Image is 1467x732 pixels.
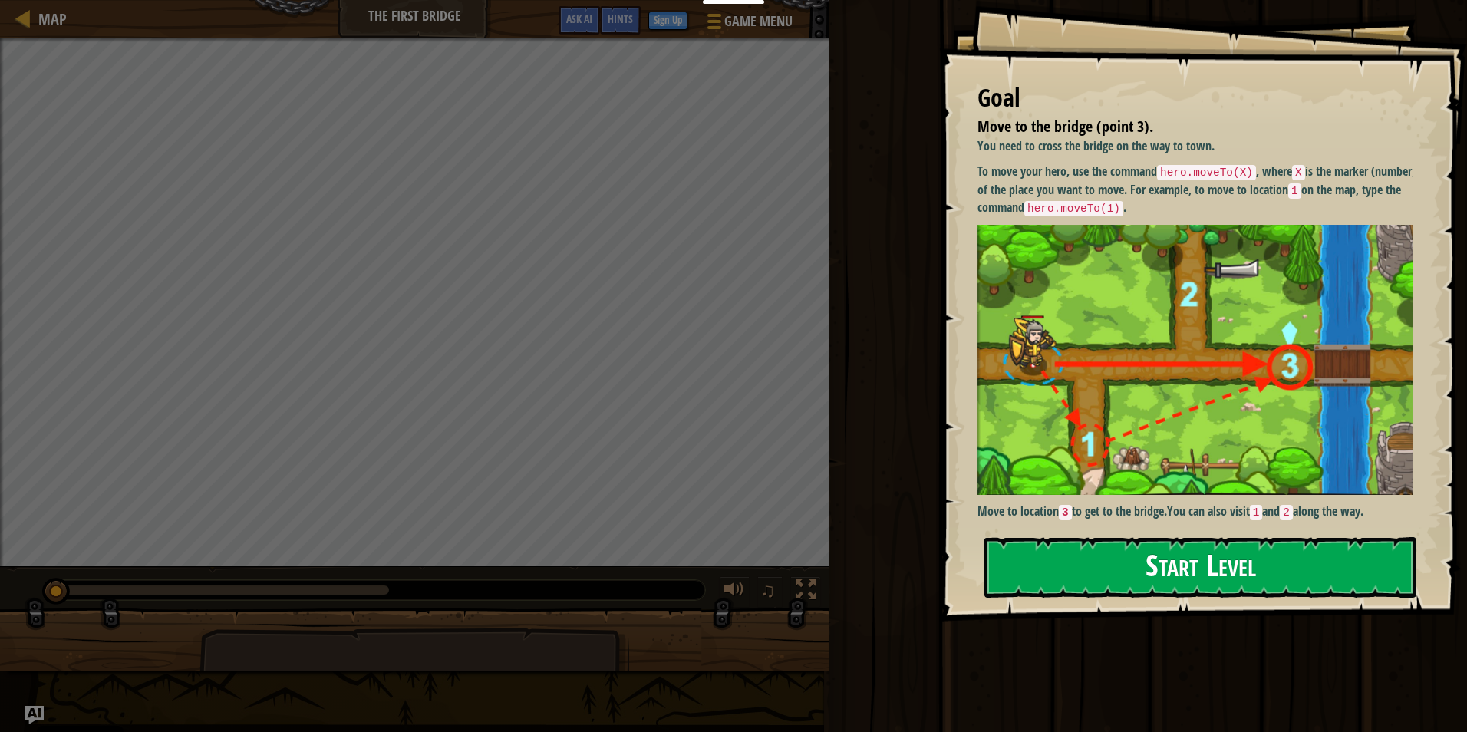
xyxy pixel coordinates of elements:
code: 2 [1280,505,1293,520]
span: Hints [608,12,633,26]
button: Toggle fullscreen [790,576,821,608]
img: M7l1b [977,225,1425,496]
button: Game Menu [695,6,802,42]
p: You need to cross the bridge on the way to town. [977,137,1425,155]
a: Map [31,8,67,29]
code: hero.moveTo(X) [1157,165,1256,180]
span: ♫ [760,579,776,602]
code: X [1292,165,1305,180]
strong: Move to location to get to the bridge. [977,503,1167,519]
span: Game Menu [724,12,793,31]
button: Ask AI [559,6,600,35]
div: Goal [977,81,1413,116]
button: Ask AI [25,706,44,724]
button: Adjust volume [719,576,750,608]
code: hero.moveTo(1) [1024,201,1123,216]
p: You can also visit and along the way. [977,503,1425,521]
span: Map [38,8,67,29]
code: 3 [1059,505,1072,520]
code: 1 [1288,183,1301,199]
button: Start Level [984,537,1416,598]
button: ♫ [757,576,783,608]
li: Move to the bridge (point 3). [958,116,1409,138]
span: Ask AI [566,12,592,26]
code: 1 [1250,505,1263,520]
button: Sign Up [648,12,687,30]
span: Move to the bridge (point 3). [977,116,1153,137]
p: To move your hero, use the command , where is the marker (number) of the place you want to move. ... [977,163,1425,217]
